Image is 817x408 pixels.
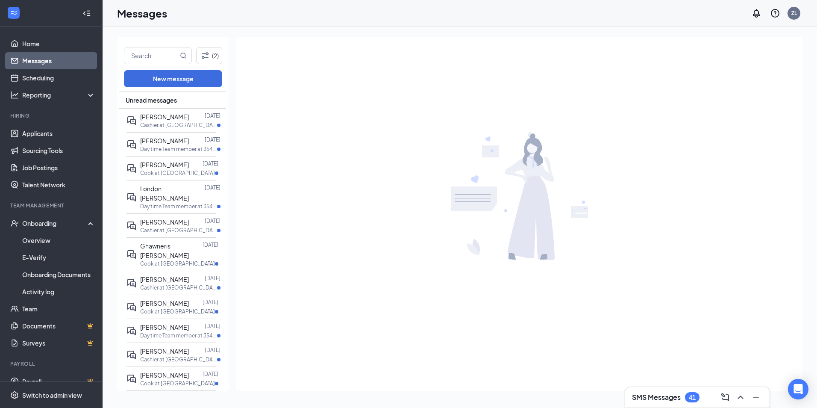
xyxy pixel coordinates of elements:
a: Sourcing Tools [22,142,95,159]
svg: ActiveDoubleChat [126,192,137,202]
a: Job Postings [22,159,95,176]
svg: ChevronUp [735,392,746,402]
p: Cook at [GEOGRAPHIC_DATA] [140,380,215,387]
span: [PERSON_NAME] [140,299,189,307]
a: Talent Network [22,176,95,193]
p: [DATE] [205,217,220,225]
svg: WorkstreamLogo [9,9,18,17]
button: New message [124,70,222,87]
h1: Messages [117,6,167,21]
span: [PERSON_NAME] [140,275,189,283]
a: Messages [22,52,95,69]
svg: ActiveDoubleChat [126,163,137,174]
p: Day time Team member at 35401- University [140,145,217,153]
svg: MagnifyingGlass [180,52,187,59]
p: [DATE] [205,184,220,191]
p: [DATE] [205,275,220,282]
h3: SMS Messages [632,393,681,402]
div: Switch to admin view [22,391,82,399]
a: Onboarding Documents [22,266,95,283]
span: [PERSON_NAME] [140,218,189,226]
p: Cook at [GEOGRAPHIC_DATA] [140,308,215,315]
svg: ActiveDoubleChat [126,249,137,260]
button: Filter (2) [196,47,222,64]
p: [DATE] [203,370,218,378]
a: DocumentsCrown [22,317,95,334]
svg: ActiveDoubleChat [126,350,137,360]
a: Home [22,35,95,52]
span: [PERSON_NAME] [140,371,189,379]
svg: ActiveDoubleChat [126,302,137,312]
span: [PERSON_NAME] [140,323,189,331]
span: Ghawneris [PERSON_NAME] [140,242,189,259]
a: PayrollCrown [22,373,95,390]
span: [PERSON_NAME] [140,137,189,145]
svg: Notifications [751,8,761,18]
div: Onboarding [22,219,88,228]
div: Open Intercom Messenger [788,379,808,399]
span: [PERSON_NAME] [140,113,189,121]
p: [DATE] [205,346,220,354]
p: Day time Team member at 35401- University [140,203,217,210]
svg: ActiveDoubleChat [126,278,137,288]
button: ChevronUp [734,390,747,404]
p: Cashier at [GEOGRAPHIC_DATA] [140,227,217,234]
svg: Filter [200,50,210,61]
p: [DATE] [205,322,220,330]
p: [DATE] [205,136,220,143]
svg: Settings [10,391,19,399]
svg: Minimize [751,392,761,402]
a: SurveysCrown [22,334,95,352]
svg: ActiveDoubleChat [126,139,137,150]
span: Unread messages [126,96,177,104]
div: ZL [791,9,797,17]
a: E-Verify [22,249,95,266]
div: Payroll [10,360,94,367]
span: London [PERSON_NAME] [140,185,189,202]
svg: UserCheck [10,219,19,228]
svg: ActiveDoubleChat [126,221,137,231]
input: Search [124,47,178,64]
p: [DATE] [203,299,218,306]
p: Cook at [GEOGRAPHIC_DATA] [140,169,215,177]
svg: ActiveDoubleChat [126,326,137,336]
p: [DATE] [205,112,220,119]
a: Applicants [22,125,95,142]
p: Cashier at [GEOGRAPHIC_DATA] [140,121,217,129]
a: Activity log [22,283,95,300]
p: [DATE] [203,160,218,167]
span: [PERSON_NAME] [140,161,189,169]
p: Cashier at [GEOGRAPHIC_DATA] [140,284,217,291]
svg: QuestionInfo [770,8,780,18]
div: Reporting [22,91,96,99]
p: [DATE] [203,241,218,248]
svg: Analysis [10,91,19,99]
svg: Collapse [82,9,91,18]
span: [PERSON_NAME] [140,347,189,355]
p: Cook at [GEOGRAPHIC_DATA] [140,260,215,267]
a: Team [22,300,95,317]
div: Team Management [10,202,94,209]
div: Hiring [10,112,94,119]
svg: ActiveDoubleChat [126,115,137,126]
button: ComposeMessage [718,390,732,404]
a: Overview [22,232,95,249]
svg: ComposeMessage [720,392,730,402]
a: Scheduling [22,69,95,86]
svg: ActiveDoubleChat [126,374,137,384]
p: Day time Team member at 35401- University [140,332,217,339]
p: Cashier at [GEOGRAPHIC_DATA] [140,356,217,363]
div: 41 [689,394,696,401]
button: Minimize [749,390,763,404]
